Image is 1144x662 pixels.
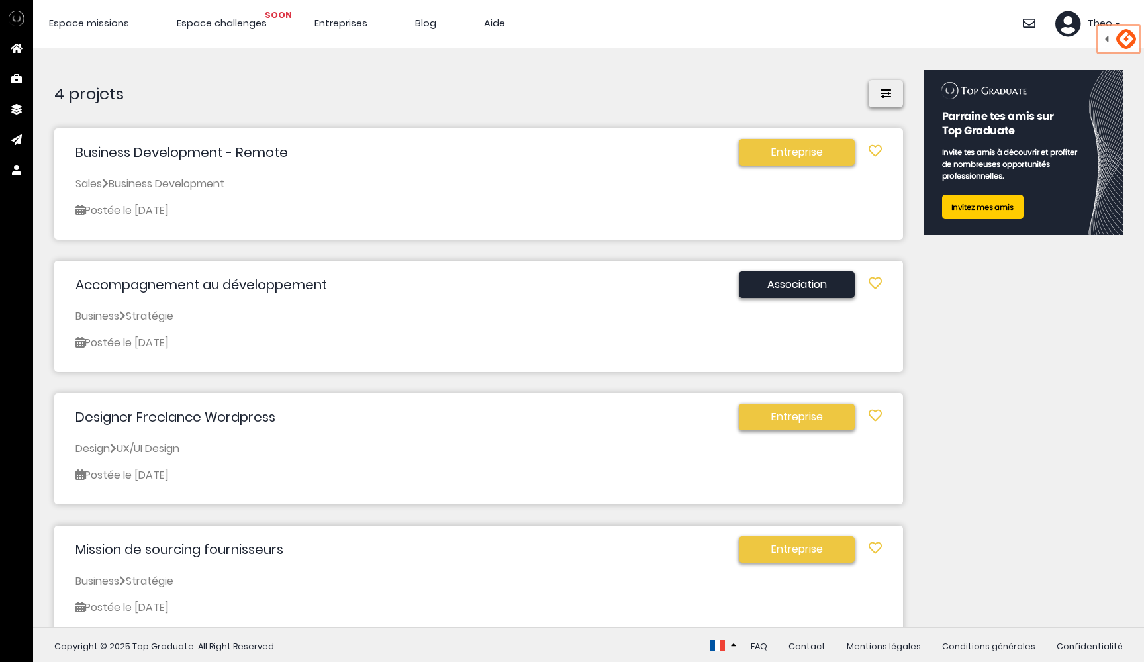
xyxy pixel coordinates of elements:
span: Postée le [DATE] [75,203,169,218]
h2: Mission de sourcing fournisseurs [75,536,882,563]
span: Entreprise [739,536,855,563]
h2: Business Development - Remote [75,139,882,165]
a: Conditions générales [942,641,1035,652]
a: Aide [484,17,505,30]
span: Postée le [DATE] [75,335,169,351]
span: Sales Business Development [75,176,224,192]
a: Mentions légales [847,641,921,652]
span: Entreprise [739,139,855,165]
span: Postée le [DATE] [75,467,169,483]
a: Espace challenges [177,17,267,30]
h1: 4 projets [54,80,903,107]
span: Business Stratégie [75,573,173,589]
span: SOON [265,9,292,21]
span: Postée le [DATE] [75,600,169,616]
span: Entreprise [739,404,855,430]
h2: Designer Freelance Wordpress [75,404,882,430]
iframe: Advertisement [924,250,1123,416]
a: Contact [788,641,826,652]
a: Confidentialité [1057,641,1123,652]
span: Theo [1088,17,1112,31]
a: Entreprises [314,17,367,30]
h2: Accompagnement au développement [75,271,882,298]
span: Design UX/UI Design [75,441,179,457]
img: Top Graduate [9,11,24,26]
span: Copyright © 2025 Top Graduate. All Right Reserved. [54,640,276,653]
a: FAQ [751,641,767,652]
a: Blog [415,17,436,30]
span: Business Stratégie [75,308,173,324]
a: Espace missions [49,17,129,30]
span: Association [739,271,855,298]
